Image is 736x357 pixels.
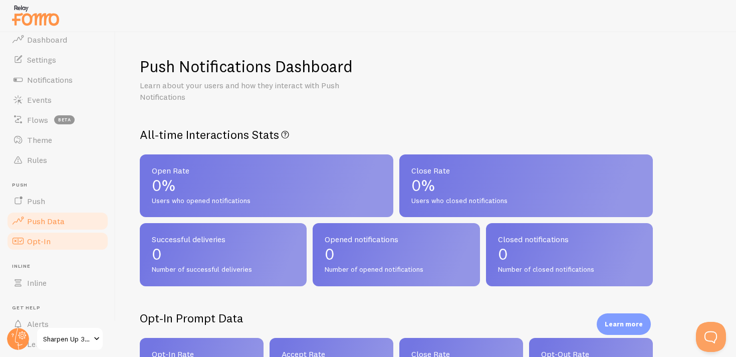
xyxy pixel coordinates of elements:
[6,90,109,110] a: Events
[6,70,109,90] a: Notifications
[27,319,49,329] span: Alerts
[325,265,467,274] span: Number of opened notifications
[27,55,56,65] span: Settings
[27,196,45,206] span: Push
[6,231,109,251] a: Opt-In
[325,246,467,262] p: 0
[597,313,651,335] div: Learn more
[54,115,75,124] span: beta
[27,115,48,125] span: Flows
[411,166,641,174] span: Close Rate
[27,278,47,288] span: Inline
[498,265,641,274] span: Number of closed notifications
[6,150,109,170] a: Rules
[696,322,726,352] iframe: Help Scout Beacon - Open
[27,35,67,45] span: Dashboard
[27,216,65,226] span: Push Data
[11,3,61,28] img: fomo-relay-logo-orange.svg
[27,135,52,145] span: Theme
[498,235,641,243] span: Closed notifications
[6,130,109,150] a: Theme
[6,191,109,211] a: Push
[36,327,104,351] a: Sharpen Up 365
[498,246,641,262] p: 0
[6,211,109,231] a: Push Data
[411,177,641,194] p: 0%
[605,319,643,329] p: Learn more
[140,310,653,326] h2: Opt-In Prompt Data
[140,127,653,142] h2: All-time Interactions Stats
[152,177,381,194] p: 0%
[152,166,381,174] span: Open Rate
[27,155,47,165] span: Rules
[27,236,51,246] span: Opt-In
[6,314,109,334] a: Alerts
[12,182,109,189] span: Push
[27,75,73,85] span: Notifications
[411,197,641,206] span: Users who closed notifications
[6,273,109,293] a: Inline
[152,197,381,206] span: Users who opened notifications
[12,263,109,270] span: Inline
[152,246,295,262] p: 0
[12,305,109,311] span: Get Help
[6,110,109,130] a: Flows beta
[27,95,52,105] span: Events
[43,333,91,345] span: Sharpen Up 365
[6,50,109,70] a: Settings
[6,30,109,50] a: Dashboard
[140,56,353,77] h1: Push Notifications Dashboard
[140,80,380,103] p: Learn about your users and how they interact with Push Notifications
[152,235,295,243] span: Successful deliveries
[325,235,467,243] span: Opened notifications
[152,265,295,274] span: Number of successful deliveries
